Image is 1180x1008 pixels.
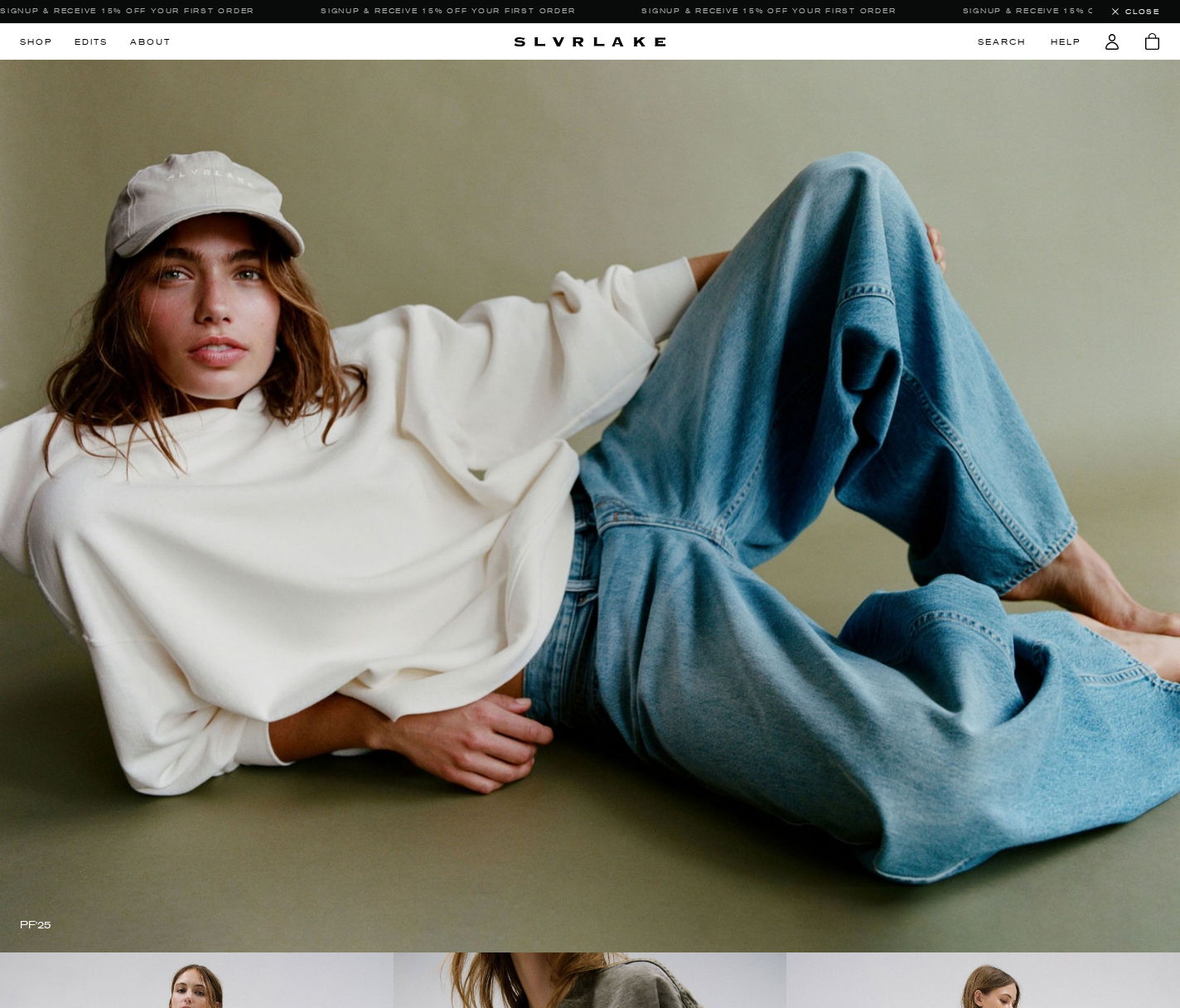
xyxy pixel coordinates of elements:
[75,37,108,49] button: Edits
[1092,7,1180,17] button: Close
[1125,7,1160,17] span: Close
[20,37,52,49] a: Shop
[130,37,171,49] a: About
[641,7,896,17] a: Signup & Receive 15% Off Your First Order
[321,7,575,17] a: Signup & Receive 15% Off Your First Order
[1144,23,1160,60] button: Show bag
[978,37,1026,49] button: Search
[1051,37,1081,49] a: Help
